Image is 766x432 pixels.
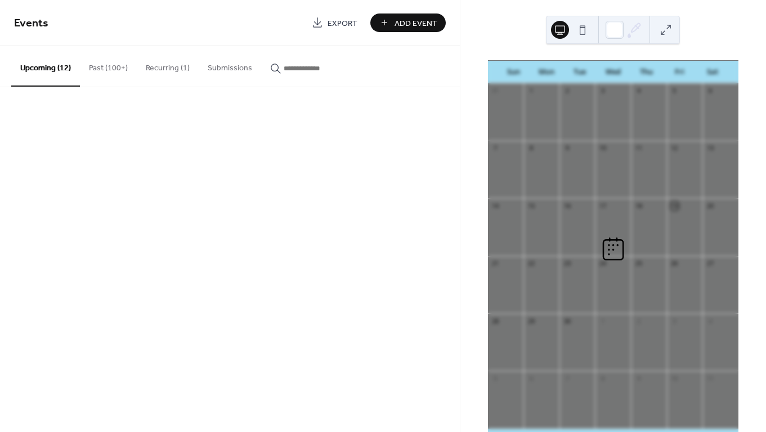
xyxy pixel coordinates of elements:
[530,61,563,83] div: Mon
[491,201,500,210] div: 14
[706,87,714,95] div: 6
[598,317,607,325] div: 1
[670,87,679,95] div: 5
[696,61,729,83] div: Sat
[706,374,714,382] div: 11
[634,201,643,210] div: 18
[706,259,714,268] div: 27
[527,201,535,210] div: 15
[497,61,530,83] div: Sun
[491,259,500,268] div: 21
[563,144,571,152] div: 9
[598,259,607,268] div: 24
[527,144,535,152] div: 8
[395,17,437,29] span: Add Event
[663,61,696,83] div: Fri
[527,374,535,382] div: 6
[80,46,137,85] button: Past (100+)
[563,259,571,268] div: 23
[634,259,643,268] div: 25
[630,61,663,83] div: Thu
[199,46,261,85] button: Submissions
[634,374,643,382] div: 9
[706,201,714,210] div: 20
[328,17,357,29] span: Export
[598,144,607,152] div: 10
[598,87,607,95] div: 3
[527,87,535,95] div: 1
[491,87,500,95] div: 31
[670,144,679,152] div: 12
[527,317,535,325] div: 29
[491,317,500,325] div: 28
[563,87,571,95] div: 2
[706,317,714,325] div: 4
[670,201,679,210] div: 19
[634,317,643,325] div: 2
[14,12,48,34] span: Events
[563,317,571,325] div: 30
[563,201,571,210] div: 16
[597,61,630,83] div: Wed
[11,46,80,87] button: Upcoming (12)
[563,61,597,83] div: Tue
[598,374,607,382] div: 8
[527,259,535,268] div: 22
[670,317,679,325] div: 3
[706,144,714,152] div: 13
[598,201,607,210] div: 17
[370,13,446,32] button: Add Event
[303,13,366,32] a: Export
[491,144,500,152] div: 7
[634,87,643,95] div: 4
[634,144,643,152] div: 11
[563,374,571,382] div: 7
[137,46,199,85] button: Recurring (1)
[670,259,679,268] div: 26
[491,374,500,382] div: 5
[670,374,679,382] div: 10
